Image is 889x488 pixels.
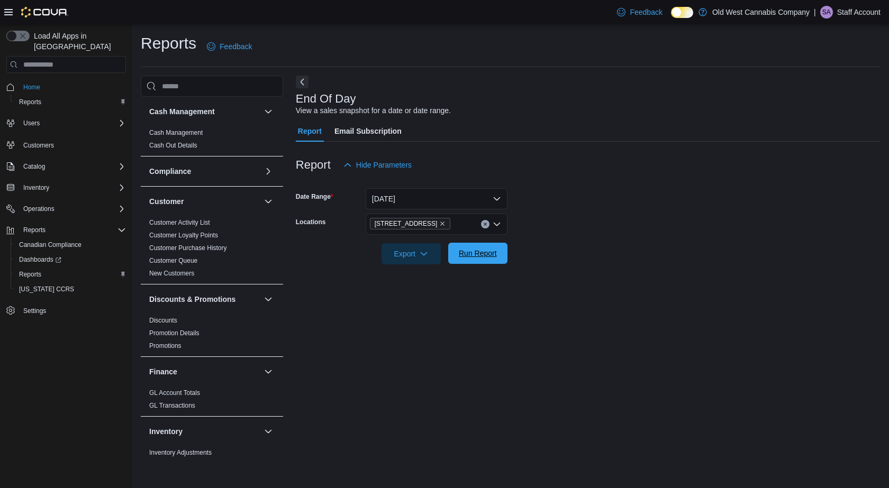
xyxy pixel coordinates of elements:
[262,195,275,208] button: Customer
[11,252,130,267] a: Dashboards
[149,244,227,252] a: Customer Purchase History
[2,223,130,237] button: Reports
[448,243,507,264] button: Run Report
[149,129,203,136] a: Cash Management
[149,166,191,177] h3: Compliance
[149,166,260,177] button: Compliance
[2,180,130,195] button: Inventory
[23,307,46,315] span: Settings
[19,98,41,106] span: Reports
[296,192,333,201] label: Date Range
[15,96,46,108] a: Reports
[11,95,130,109] button: Reports
[149,294,260,305] button: Discounts & Promotions
[23,83,40,91] span: Home
[2,116,130,131] button: Users
[388,243,434,264] span: Export
[19,139,58,152] a: Customers
[19,80,126,94] span: Home
[296,105,451,116] div: View a sales snapshot for a date or date range.
[149,366,177,377] h3: Finance
[149,426,260,437] button: Inventory
[23,226,46,234] span: Reports
[459,248,497,259] span: Run Report
[19,241,81,249] span: Canadian Compliance
[149,329,199,337] span: Promotion Details
[149,329,199,337] a: Promotion Details
[19,270,41,279] span: Reports
[149,449,212,456] a: Inventory Adjustments
[11,282,130,297] button: [US_STATE] CCRS
[23,119,40,127] span: Users
[19,202,126,215] span: Operations
[11,237,130,252] button: Canadian Compliance
[262,425,275,438] button: Inventory
[262,365,275,378] button: Finance
[15,238,126,251] span: Canadian Compliance
[296,93,356,105] h3: End Of Day
[296,159,331,171] h3: Report
[149,141,197,150] span: Cash Out Details
[298,121,322,142] span: Report
[149,142,197,149] a: Cash Out Details
[149,461,235,469] span: Inventory by Product Historical
[15,268,126,281] span: Reports
[613,2,666,23] a: Feedback
[19,117,44,130] button: Users
[15,268,46,281] a: Reports
[149,219,210,226] a: Customer Activity List
[15,283,126,296] span: Washington CCRS
[375,218,438,229] span: [STREET_ADDRESS]
[370,218,451,229] span: 215 King Street East
[141,126,283,156] div: Cash Management
[837,6,881,19] p: Staff Account
[262,105,275,118] button: Cash Management
[19,138,126,151] span: Customers
[149,196,184,207] h3: Customer
[23,205,55,213] span: Operations
[339,154,416,176] button: Hide Parameters
[2,303,130,318] button: Settings
[820,6,833,19] div: Staff Account
[15,253,66,266] a: Dashboards
[2,201,130,216] button: Operations
[366,188,507,209] button: [DATE]
[296,76,309,88] button: Next
[23,183,49,192] span: Inventory
[149,257,197,264] a: Customer Queue
[141,314,283,356] div: Discounts & Promotions
[149,232,218,239] a: Customer Loyalty Points
[822,6,831,19] span: SA
[19,224,50,236] button: Reports
[19,181,126,194] span: Inventory
[334,121,402,142] span: Email Subscription
[296,218,326,226] label: Locations
[19,160,126,173] span: Catalog
[671,18,672,19] span: Dark Mode
[630,7,662,17] span: Feedback
[141,386,283,416] div: Finance
[19,117,126,130] span: Users
[149,270,194,277] a: New Customers
[19,181,53,194] button: Inventory
[149,366,260,377] button: Finance
[2,159,130,174] button: Catalog
[19,160,49,173] button: Catalog
[11,267,130,282] button: Reports
[149,294,235,305] h3: Discounts & Promotions
[262,165,275,178] button: Compliance
[149,106,215,117] h3: Cash Management
[21,7,68,17] img: Cova
[481,220,489,228] button: Clear input
[149,342,182,350] span: Promotions
[15,238,86,251] a: Canadian Compliance
[2,79,130,95] button: Home
[15,96,126,108] span: Reports
[141,216,283,284] div: Customer
[149,402,195,409] a: GL Transactions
